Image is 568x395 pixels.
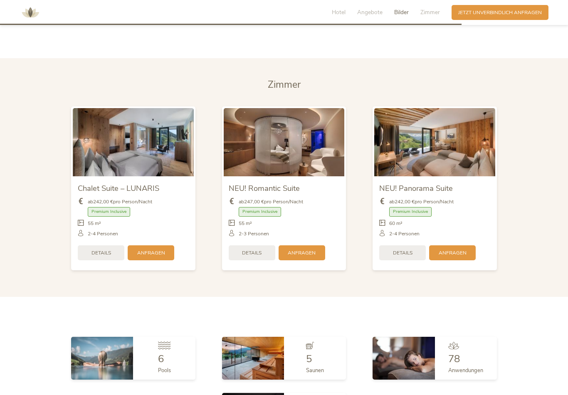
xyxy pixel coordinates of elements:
[448,352,460,365] span: 78
[288,249,316,257] span: Anfragen
[458,9,542,16] span: Jetzt unverbindlich anfragen
[389,220,403,227] span: 60 m²
[420,8,440,16] span: Zimmer
[389,207,432,217] span: Premium Inclusive
[224,108,345,176] img: NEU! Romantic Suite
[239,220,252,227] span: 55 m²
[239,207,281,217] span: Premium Inclusive
[229,183,300,193] span: NEU! Romantic Suite
[239,198,303,205] span: ab pro Person/Nacht
[439,249,467,257] span: Anfragen
[137,249,165,257] span: Anfragen
[306,367,324,374] span: Saunen
[374,108,495,176] img: NEU! Panorama Suite
[379,183,453,193] span: NEU! Panorama Suite
[394,8,409,16] span: Bilder
[91,249,111,257] span: Details
[158,367,171,374] span: Pools
[239,230,269,237] span: 2-3 Personen
[242,249,262,257] span: Details
[88,220,101,227] span: 55 m²
[244,198,264,205] b: 247,00 €
[393,249,412,257] span: Details
[88,230,118,237] span: 2-4 Personen
[93,198,113,205] b: 242,00 €
[306,352,312,365] span: 5
[88,198,152,205] span: ab pro Person/Nacht
[78,183,159,193] span: Chalet Suite – LUNARIS
[73,108,194,176] img: Chalet Suite – LUNARIS
[18,10,43,15] a: AMONTI & LUNARIS Wellnessresort
[268,78,301,91] span: Zimmer
[389,230,420,237] span: 2-4 Personen
[389,198,454,205] span: ab pro Person/Nacht
[88,207,130,217] span: Premium Inclusive
[448,367,483,374] span: Anwendungen
[357,8,383,16] span: Angebote
[332,8,346,16] span: Hotel
[158,352,164,365] span: 6
[395,198,415,205] b: 242,00 €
